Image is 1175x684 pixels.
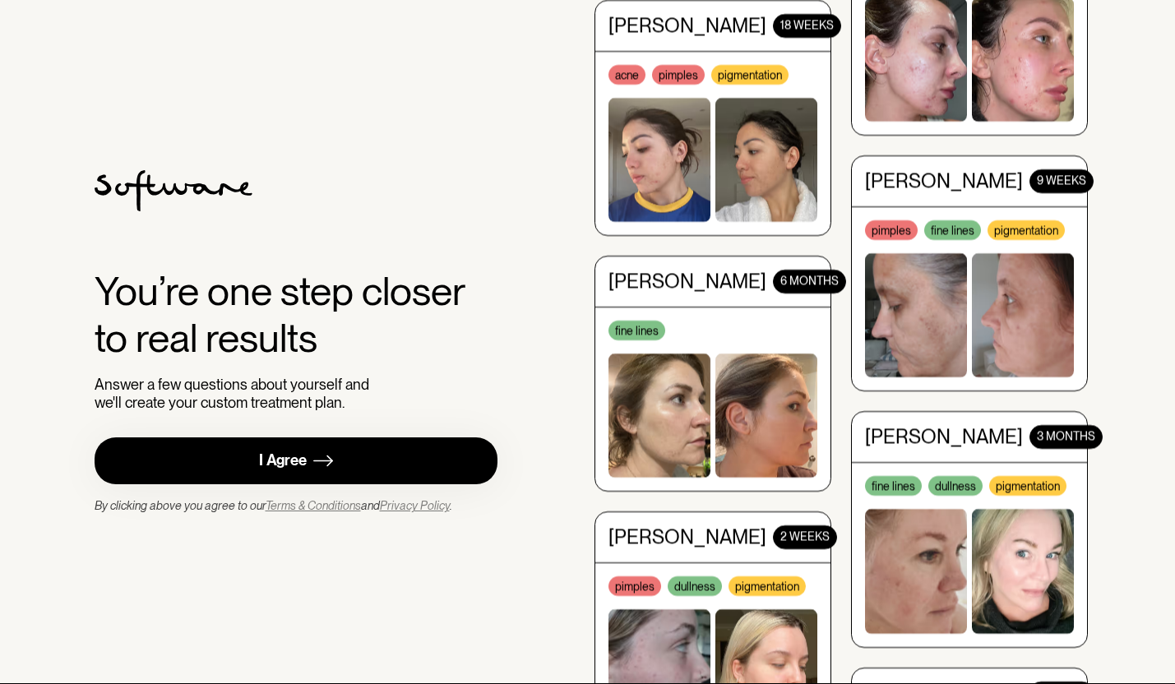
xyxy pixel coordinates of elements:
div: dullness [928,465,983,485]
div: [PERSON_NAME] [608,259,766,283]
div: 3 MONTHS [1029,414,1103,438]
div: 18 WEEKS [773,2,841,26]
a: I Agree [95,437,498,484]
div: fine lines [924,209,981,229]
div: pimples [865,209,918,229]
div: pigmentation [711,53,789,73]
div: 9 WEEKS [1029,159,1094,183]
div: pigmentation [989,465,1066,485]
div: By clicking above you agree to our and . [95,497,452,514]
div: dullness [668,566,722,585]
div: [PERSON_NAME] [865,414,1023,438]
div: fine lines [865,465,922,485]
div: 2 WEEKS [773,515,837,538]
div: pimples [608,566,661,585]
a: Terms & Conditions [266,499,361,512]
div: I Agree [259,451,307,470]
div: acne [608,53,645,73]
div: pigmentation [988,209,1065,229]
div: pigmentation [729,566,806,585]
div: [PERSON_NAME] [865,159,1023,183]
div: [PERSON_NAME] [608,515,766,538]
div: You’re one step closer to real results [95,268,498,363]
a: Privacy Policy [380,499,450,512]
div: 6 months [773,259,846,283]
div: fine lines [608,309,665,329]
div: [PERSON_NAME] [608,2,766,26]
div: pimples [652,53,705,73]
div: Answer a few questions about yourself and we'll create your custom treatment plan. [95,376,377,411]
